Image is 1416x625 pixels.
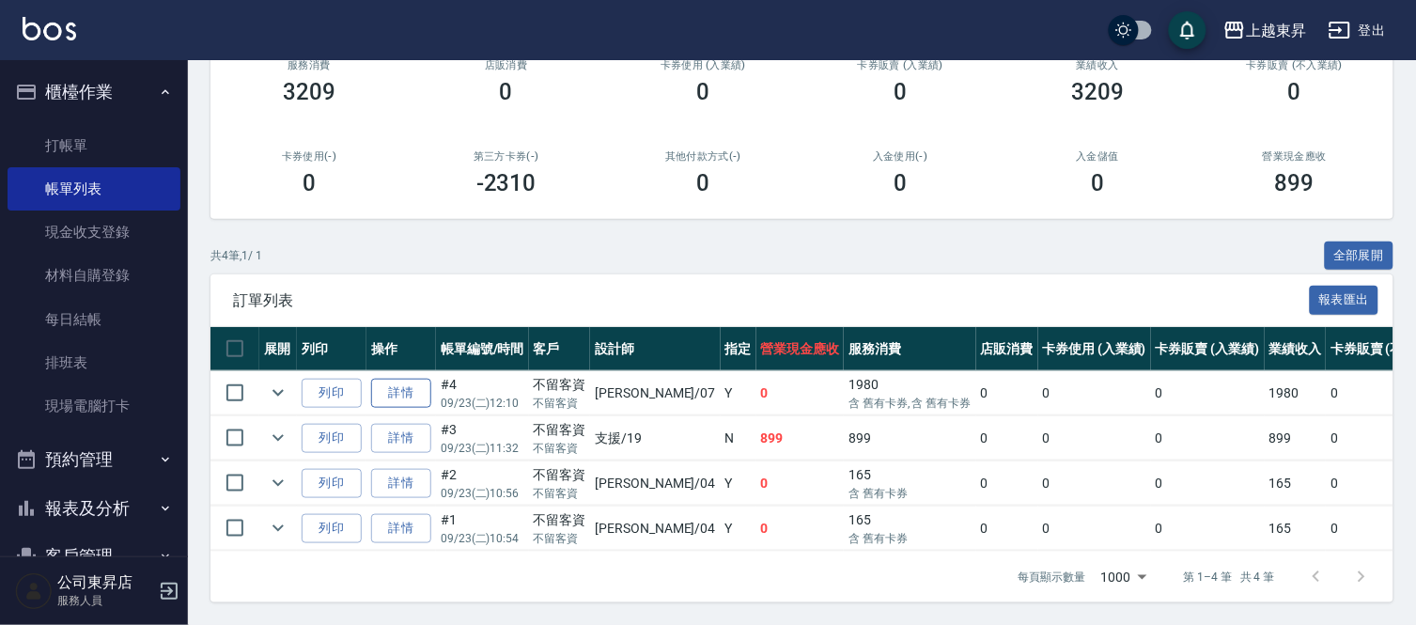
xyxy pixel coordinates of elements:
button: expand row [264,424,292,452]
h2: 入金儲值 [1021,150,1174,163]
a: 報表匯出 [1310,290,1379,308]
th: 帳單編號/時間 [436,327,529,371]
button: 列印 [302,514,362,543]
td: 1980 [844,371,975,415]
button: expand row [264,514,292,542]
div: 不留客資 [534,465,586,485]
p: 不留客資 [534,440,586,457]
td: N [721,416,756,461]
button: save [1169,11,1206,49]
button: 全部展開 [1325,242,1394,271]
a: 材料自購登錄 [8,254,180,297]
td: #4 [436,371,529,415]
img: Person [15,572,53,610]
a: 詳情 [371,469,431,498]
h3: 0 [303,170,316,196]
th: 設計師 [590,327,720,371]
a: 現場電腦打卡 [8,384,180,428]
button: 列印 [302,469,362,498]
p: 含 舊有卡券 [848,485,971,502]
img: Logo [23,17,76,40]
td: 899 [1265,416,1327,461]
td: Y [721,371,756,415]
a: 詳情 [371,514,431,543]
td: #1 [436,507,529,551]
p: 不留客資 [534,395,586,412]
div: 不留客資 [534,375,586,395]
p: 09/23 (二) 12:10 [441,395,524,412]
h2: 卡券販賣 (不入業績) [1219,59,1371,71]
h3: 3209 [1071,79,1124,105]
td: 支援 /19 [590,416,720,461]
td: 0 [1038,416,1152,461]
h2: 第三方卡券(-) [430,150,583,163]
td: 0 [756,371,845,415]
button: 列印 [302,379,362,408]
td: 165 [844,461,975,506]
a: 帳單列表 [8,167,180,211]
p: 含 舊有卡券 [848,530,971,547]
p: 含 舊有卡券, 含 舊有卡券 [848,395,971,412]
td: 1980 [1265,371,1327,415]
div: 不留客資 [534,510,586,530]
td: [PERSON_NAME] /04 [590,461,720,506]
td: 899 [844,416,975,461]
td: 165 [1265,507,1327,551]
h2: 業績收入 [1021,59,1174,71]
td: #2 [436,461,529,506]
td: 0 [1151,416,1265,461]
button: 報表及分析 [8,484,180,533]
h2: 卡券使用(-) [233,150,385,163]
button: 列印 [302,424,362,453]
h2: 營業現金應收 [1219,150,1371,163]
th: 店販消費 [976,327,1038,371]
button: 預約管理 [8,435,180,484]
a: 現金收支登錄 [8,211,180,254]
td: 0 [976,507,1038,551]
td: 0 [976,461,1038,506]
th: 指定 [721,327,756,371]
a: 每日結帳 [8,298,180,341]
th: 營業現金應收 [756,327,845,371]
span: 訂單列表 [233,291,1310,310]
h3: 3209 [283,79,335,105]
h3: 0 [1091,170,1104,196]
h3: 0 [697,79,710,105]
th: 操作 [366,327,436,371]
button: 上越東昇 [1216,11,1314,50]
button: 客戶管理 [8,532,180,581]
h2: 其他付款方式(-) [628,150,780,163]
button: 登出 [1321,13,1393,48]
td: 0 [1151,371,1265,415]
div: 1000 [1094,552,1154,602]
p: 09/23 (二) 10:54 [441,530,524,547]
h3: 0 [894,79,907,105]
td: 0 [1038,507,1152,551]
th: 客戶 [529,327,591,371]
td: 165 [1265,461,1327,506]
td: 0 [1151,507,1265,551]
p: 09/23 (二) 10:56 [441,485,524,502]
td: 899 [756,416,845,461]
th: 卡券使用 (入業績) [1038,327,1152,371]
td: [PERSON_NAME] /04 [590,507,720,551]
td: Y [721,461,756,506]
h2: 店販消費 [430,59,583,71]
td: [PERSON_NAME] /07 [590,371,720,415]
h3: 899 [1275,170,1315,196]
h2: 卡券使用 (入業績) [628,59,780,71]
h3: 0 [1288,79,1301,105]
h2: 入金使用(-) [824,150,976,163]
td: 0 [1151,461,1265,506]
h3: 0 [894,170,907,196]
h3: 0 [500,79,513,105]
td: 0 [756,461,845,506]
td: 0 [1038,461,1152,506]
a: 打帳單 [8,124,180,167]
button: expand row [264,469,292,497]
p: 共 4 筆, 1 / 1 [210,247,262,264]
th: 展開 [259,327,297,371]
p: 每頁顯示數量 [1019,569,1086,586]
td: 0 [1038,371,1152,415]
td: Y [721,507,756,551]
